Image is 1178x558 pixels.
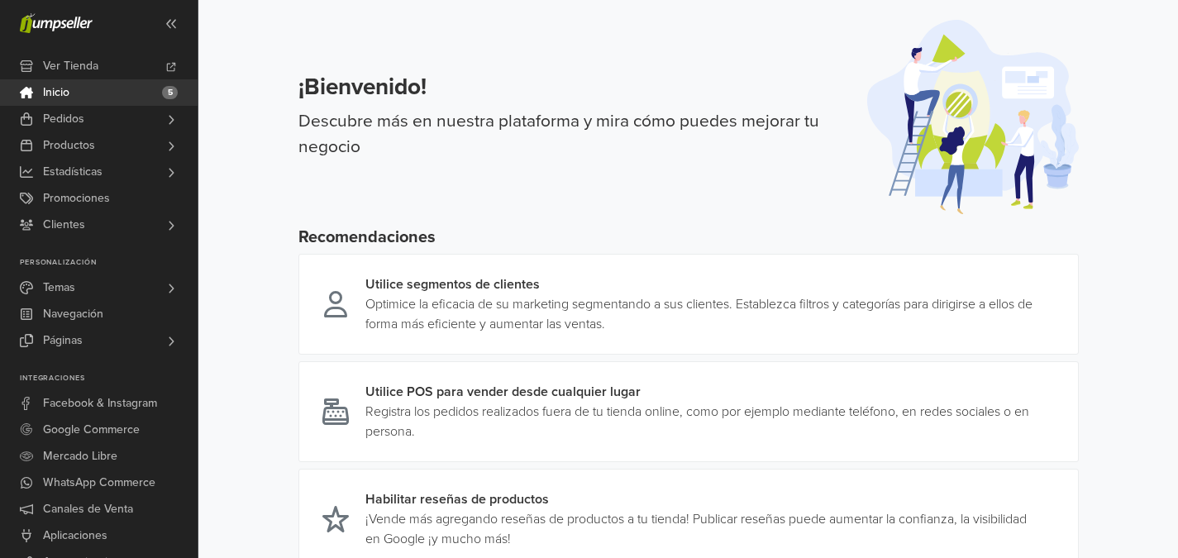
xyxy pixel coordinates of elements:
span: Google Commerce [43,417,140,443]
span: Mercado Libre [43,443,117,470]
p: Descubre más en nuestra plataforma y mira cómo puedes mejorar tu negocio [298,108,847,160]
h5: Recomendaciones [298,227,1079,247]
img: onboarding-illustration-afe561586f57c9d3ab25.svg [867,20,1079,214]
p: Personalización [20,258,198,268]
span: Ver Tienda [43,53,98,79]
span: Canales de Venta [43,496,133,522]
span: Facebook & Instagram [43,390,157,417]
span: Temas [43,274,75,301]
span: Pedidos [43,106,84,132]
span: Promociones [43,185,110,212]
span: Páginas [43,327,83,354]
span: 5 [162,86,178,99]
span: Aplicaciones [43,522,107,549]
span: Productos [43,132,95,159]
span: Estadísticas [43,159,103,185]
p: Integraciones [20,374,198,384]
span: WhatsApp Commerce [43,470,155,496]
h3: ¡Bienvenido! [298,74,847,102]
span: Clientes [43,212,85,238]
span: Navegación [43,301,103,327]
span: Inicio [43,79,69,106]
